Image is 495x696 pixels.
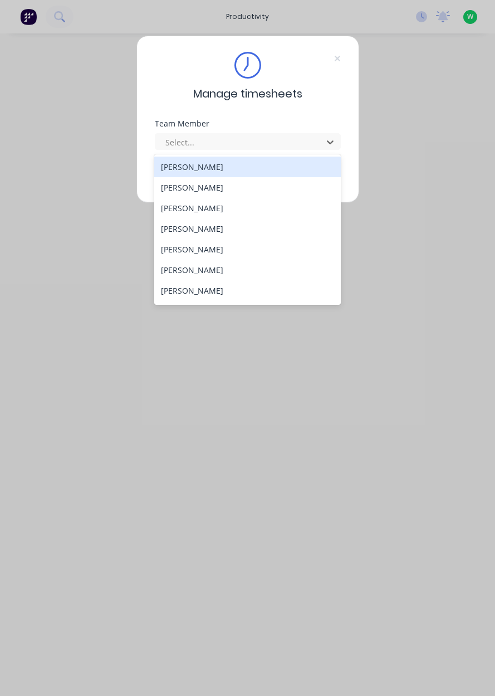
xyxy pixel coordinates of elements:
[155,120,341,128] div: Team Member
[154,198,341,218] div: [PERSON_NAME]
[154,260,341,280] div: [PERSON_NAME]
[154,280,341,301] div: [PERSON_NAME]
[154,301,341,322] div: [PERSON_NAME]
[154,157,341,177] div: [PERSON_NAME]
[154,218,341,239] div: [PERSON_NAME]
[154,177,341,198] div: [PERSON_NAME]
[154,239,341,260] div: [PERSON_NAME]
[193,85,302,102] span: Manage timesheets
